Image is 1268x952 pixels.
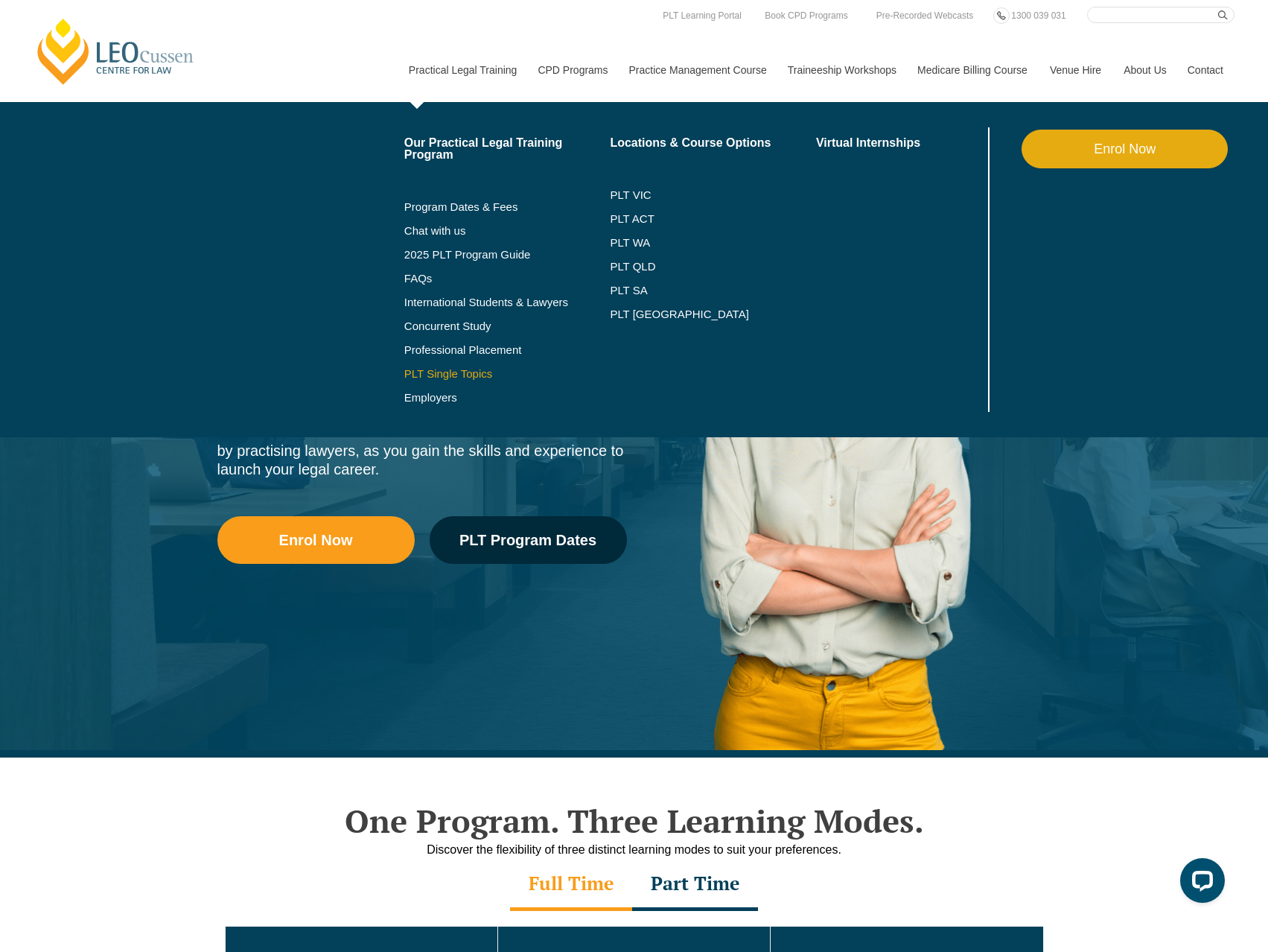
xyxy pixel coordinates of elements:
div: Full Time [510,859,632,911]
a: PLT VIC [610,189,816,201]
iframe: LiveChat chat widget [1168,852,1231,915]
a: PLT Program Dates [430,516,627,564]
a: Locations & Course Options [610,137,816,149]
span: Enrol Now [279,533,353,548]
div: Discover the flexibility of three distinct learning modes to suit your preferences. [210,840,1059,859]
a: Virtual Internships [816,137,985,149]
a: [PERSON_NAME] Centre for Law [34,16,198,86]
a: PLT Learning Portal [659,7,745,24]
a: Practical Legal Training [398,38,527,102]
a: Venue Hire [1039,38,1112,102]
a: Concurrent Study [404,320,611,332]
a: PLT SA [610,285,816,296]
a: Program Dates & Fees [404,201,611,213]
a: Our Practical Legal Training Program [404,137,611,161]
h2: One Program. Three Learning Modes. [210,802,1059,840]
a: Professional Placement [404,344,611,356]
a: PLT WA [610,237,779,249]
a: PLT QLD [610,261,816,273]
span: PLT Program Dates [459,533,596,548]
div: Part Time [632,859,758,911]
a: Contact [1176,38,1234,102]
a: 2025 PLT Program Guide [404,249,573,261]
a: PLT ACT [610,213,816,225]
a: PLT Single Topics [404,368,611,380]
div: Learn in a simulated law firm environment and be mentored by practising lawyers, as you gain the ... [217,423,627,479]
a: Employers [404,392,611,404]
a: PLT [GEOGRAPHIC_DATA] [610,308,816,320]
a: Chat with us [404,225,611,237]
a: Pre-Recorded Webcasts [873,7,978,24]
a: About Us [1112,38,1176,102]
a: Enrol Now [217,516,415,564]
a: 1300 039 031 [1007,7,1069,24]
a: Medicare Billing Course [906,38,1039,102]
a: Practice Management Course [618,38,777,102]
span: 1300 039 031 [1011,10,1065,21]
a: Book CPD Programs [761,7,851,24]
a: Enrol Now [1022,130,1228,168]
a: International Students & Lawyers [404,296,611,308]
a: CPD Programs [526,38,617,102]
a: FAQs [404,273,611,285]
a: Traineeship Workshops [777,38,906,102]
